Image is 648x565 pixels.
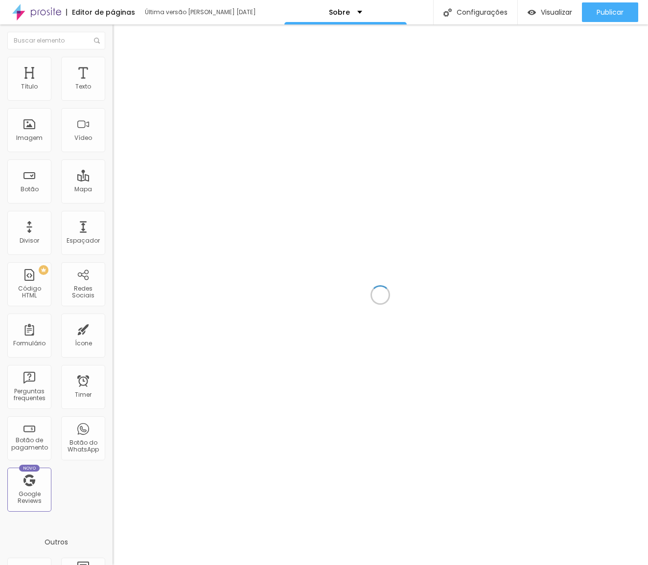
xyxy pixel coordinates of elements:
[10,437,48,451] div: Botão de pagamento
[528,8,536,17] img: view-1.svg
[10,388,48,402] div: Perguntas frequentes
[75,83,91,90] div: Texto
[66,9,135,16] div: Editor de páginas
[21,186,39,193] div: Botão
[21,83,38,90] div: Título
[329,9,350,16] p: Sobre
[10,491,48,505] div: Google Reviews
[74,135,92,141] div: Vídeo
[74,186,92,193] div: Mapa
[10,285,48,299] div: Código HTML
[518,2,582,22] button: Visualizar
[75,391,92,398] div: Timer
[582,2,638,22] button: Publicar
[443,8,452,17] img: Icone
[64,439,102,453] div: Botão do WhatsApp
[94,38,100,44] img: Icone
[13,340,46,347] div: Formulário
[19,465,40,472] div: Novo
[145,9,257,15] div: Última versão [PERSON_NAME] [DATE]
[75,340,92,347] div: Ícone
[20,237,39,244] div: Divisor
[16,135,43,141] div: Imagem
[7,32,105,49] input: Buscar elemento
[597,8,624,16] span: Publicar
[541,8,572,16] span: Visualizar
[67,237,100,244] div: Espaçador
[64,285,102,299] div: Redes Sociais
